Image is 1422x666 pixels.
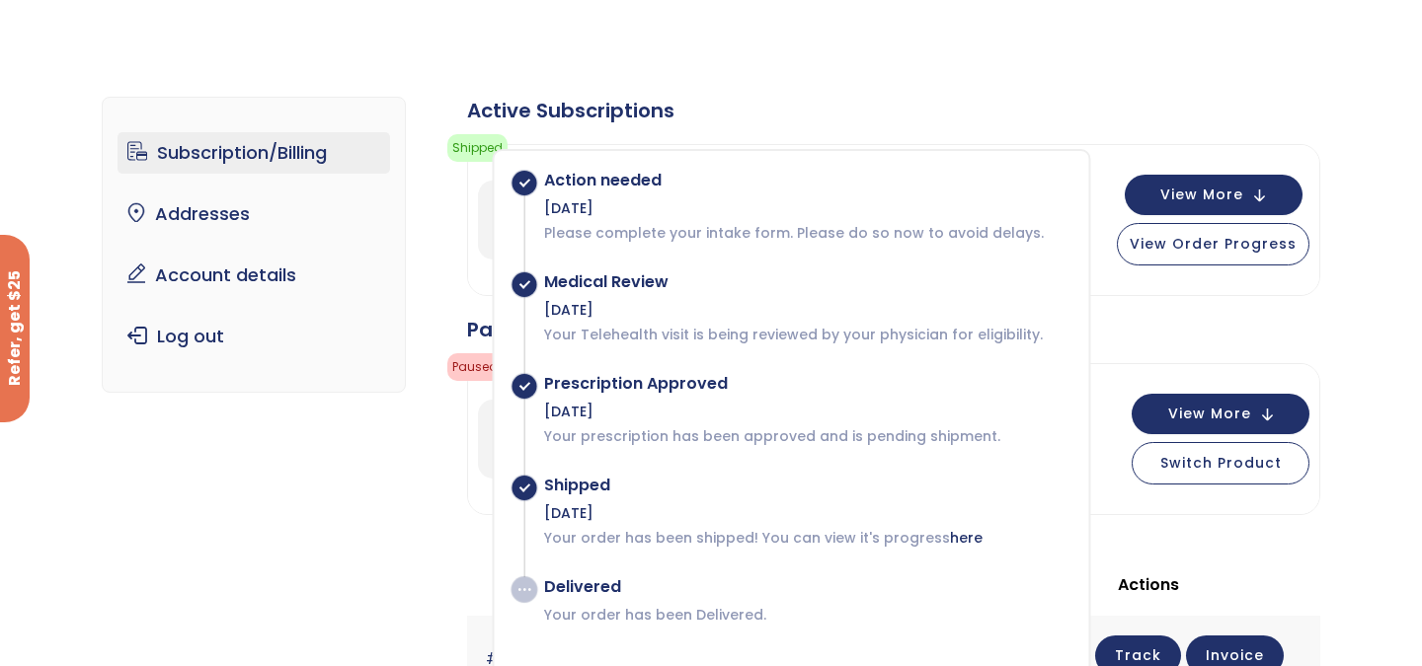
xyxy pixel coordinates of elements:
span: Shipped [447,134,508,162]
button: Switch Product [1132,442,1309,484]
p: Your Telehealth visit is being reviewed by your physician for eligibility. [544,325,1068,344]
p: Your order has been Delivered. [544,605,1068,625]
div: [DATE] [544,198,1068,218]
div: Shipped [544,476,1068,495]
span: View More [1168,407,1251,420]
p: Your prescription has been approved and is pending shipment. [544,426,1068,446]
button: View More [1125,175,1303,215]
span: View More [1160,188,1243,201]
div: Delivered [544,577,1068,597]
span: Actions [1118,573,1179,596]
button: View More [1132,394,1309,434]
nav: Account pages [102,97,407,393]
div: [DATE] [544,300,1068,320]
p: Your order has been shipped! You can view it's progress [544,528,1068,548]
div: [DATE] [544,402,1068,421]
a: Subscription/Billing [118,132,391,174]
span: View Order Progress [1130,234,1297,254]
div: Action needed [544,171,1068,190]
a: here [950,528,983,548]
span: Paused [447,353,503,381]
a: Addresses [118,193,391,235]
div: Paused Subscriptions [467,316,1320,343]
div: Prescription Approved [544,374,1068,394]
div: Medical Review [544,272,1068,292]
button: View Order Progress [1117,223,1309,265]
div: [DATE] [544,503,1068,523]
p: Please complete your intake form. Please do so now to avoid delays. [544,223,1068,243]
a: Log out [118,316,391,357]
div: Active Subscriptions [467,97,1320,124]
span: Switch Product [1160,453,1282,473]
a: Account details [118,255,391,296]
